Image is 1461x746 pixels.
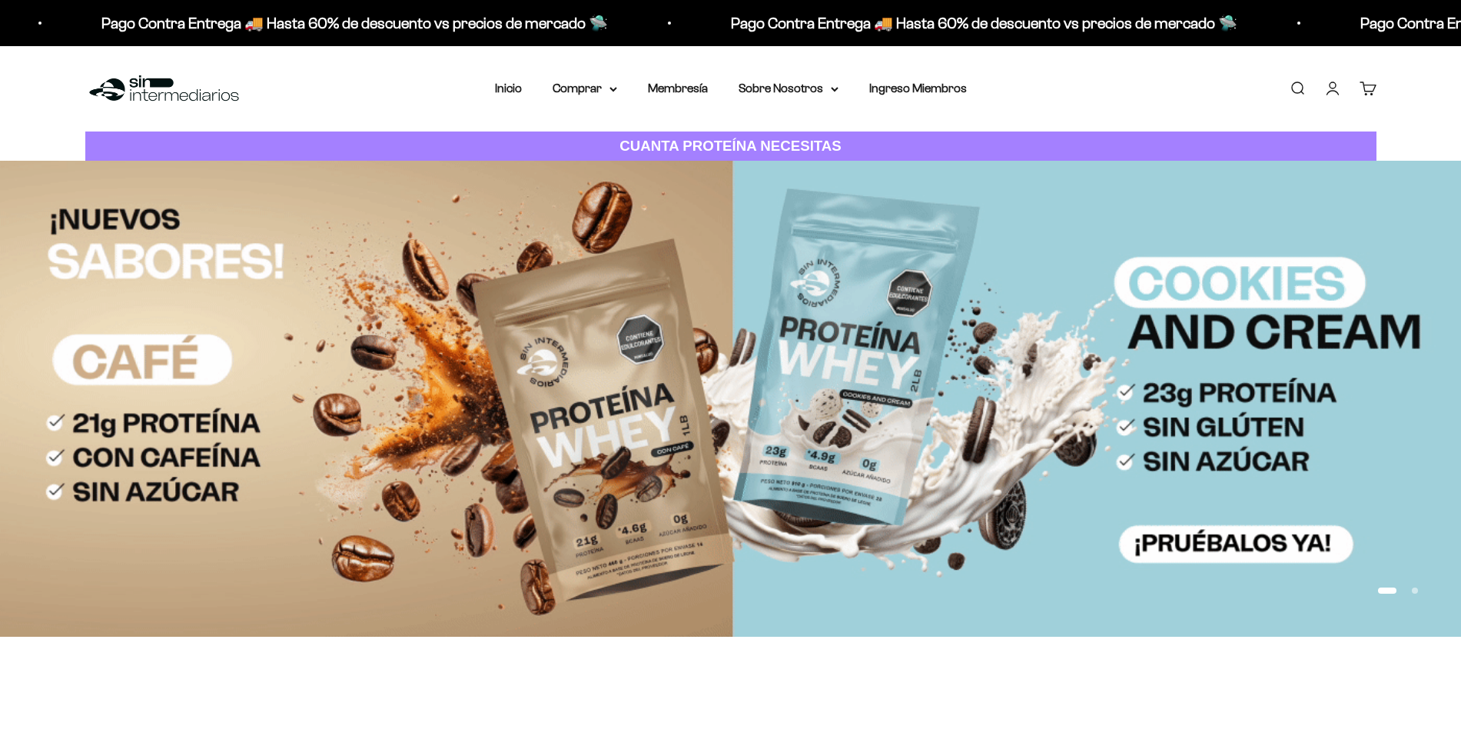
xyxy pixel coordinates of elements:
a: Membresía [648,82,708,95]
summary: Comprar [553,78,617,98]
a: CUANTA PROTEÍNA NECESITAS [85,132,1376,162]
p: Pago Contra Entrega 🚚 Hasta 60% de descuento vs precios de mercado 🛸 [729,11,1236,35]
a: Inicio [495,82,522,95]
strong: CUANTA PROTEÍNA NECESITAS [619,138,842,154]
summary: Sobre Nosotros [739,78,838,98]
p: Pago Contra Entrega 🚚 Hasta 60% de descuento vs precios de mercado 🛸 [100,11,606,35]
a: Ingreso Miembros [869,82,967,95]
